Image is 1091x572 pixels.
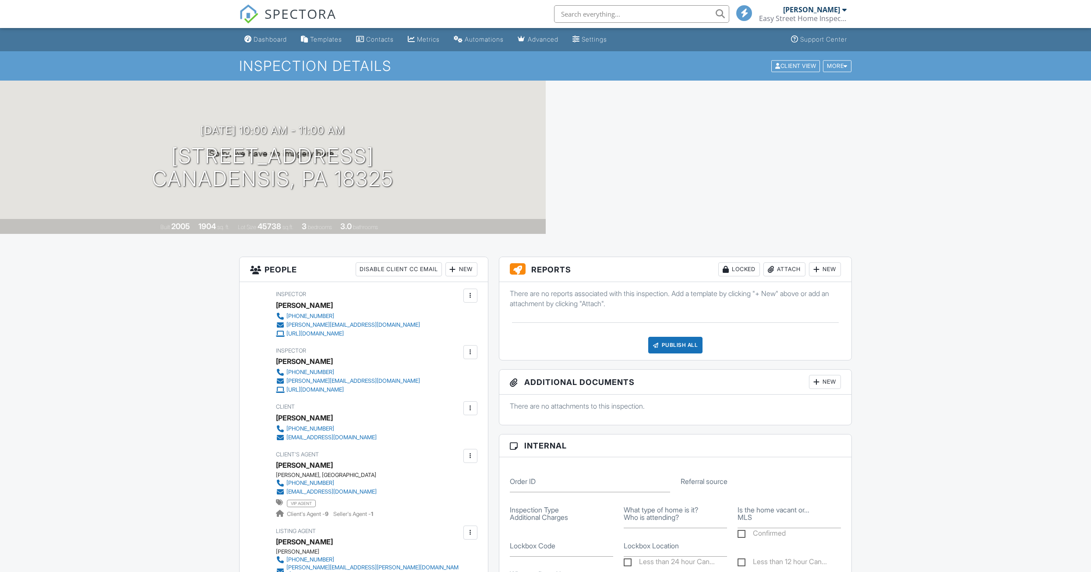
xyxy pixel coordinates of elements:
div: [PERSON_NAME], [GEOGRAPHIC_DATA] [276,472,384,479]
div: 3.0 [340,222,352,231]
span: bathrooms [353,224,378,230]
div: 45738 [258,222,281,231]
a: [PERSON_NAME][EMAIL_ADDRESS][DOMAIN_NAME] [276,377,420,385]
div: [PHONE_NUMBER] [286,369,334,376]
label: Lockbox Location [624,541,679,551]
div: 3 [302,222,307,231]
a: [PERSON_NAME][EMAIL_ADDRESS][DOMAIN_NAME] [276,321,420,329]
div: Automations [465,35,504,43]
a: SPECTORA [239,12,336,30]
div: [URL][DOMAIN_NAME] [286,386,344,393]
div: 2005 [171,222,190,231]
a: Templates [297,32,346,48]
strong: 9 [325,511,328,517]
span: Listing Agent [276,528,316,534]
a: Contacts [353,32,397,48]
a: Advanced [514,32,562,48]
label: What type of home is it? [624,505,698,515]
a: [PHONE_NUMBER] [276,555,461,564]
a: [URL][DOMAIN_NAME] [276,329,420,338]
div: [PERSON_NAME] [276,299,333,312]
h1: [STREET_ADDRESS] CANADENSIS, PA 18325 [152,145,394,191]
h1: Inspection Details [239,58,852,74]
a: [EMAIL_ADDRESS][DOMAIN_NAME] [276,433,377,442]
a: [EMAIL_ADDRESS][DOMAIN_NAME] [276,487,377,496]
label: Is the home vacant or occupied? [738,505,809,515]
a: Settings [569,32,611,48]
span: vip agent [287,500,316,507]
a: Support Center [787,32,851,48]
input: Lockbox Code [510,535,613,557]
div: Client View [771,60,820,72]
div: Settings [582,35,607,43]
label: Additional Charges [510,512,568,522]
label: Referral source [681,477,727,486]
label: Lockbox Code [510,541,555,551]
div: [PHONE_NUMBER] [286,556,334,563]
div: New [809,262,841,276]
span: Client's Agent - [287,511,330,517]
div: New [445,262,477,276]
div: [EMAIL_ADDRESS][DOMAIN_NAME] [286,488,377,495]
a: Dashboard [241,32,290,48]
div: [PERSON_NAME] [276,548,468,555]
div: Support Center [800,35,847,43]
div: Easy Street Home Inspections [759,14,847,23]
label: Less than 24 hour Cancellation Notice [624,558,715,568]
a: [PHONE_NUMBER] [276,368,420,377]
span: Built [160,224,170,230]
div: Dashboard [254,35,287,43]
input: Who is attending? [624,507,727,528]
div: More [823,60,851,72]
div: Templates [310,35,342,43]
label: Confirmed [738,529,786,540]
label: Inspection Type [510,505,559,515]
input: Lockbox Location [624,535,727,557]
div: [EMAIL_ADDRESS][DOMAIN_NAME] [286,434,377,441]
a: [PHONE_NUMBER] [276,424,377,433]
div: [URL][DOMAIN_NAME] [286,330,344,337]
div: Advanced [528,35,558,43]
div: New [809,375,841,389]
span: sq. ft. [217,224,229,230]
div: Locked [718,262,760,276]
div: [PERSON_NAME][EMAIL_ADDRESS][DOMAIN_NAME] [286,378,420,385]
div: Metrics [417,35,440,43]
div: Attach [763,262,805,276]
p: There are no attachments to this inspection. [510,401,841,411]
h3: Additional Documents [499,370,852,395]
a: [PERSON_NAME] [276,459,333,472]
span: SPECTORA [265,4,336,23]
a: Automations (Basic) [450,32,507,48]
a: [PHONE_NUMBER] [276,479,377,487]
span: Inspector [276,291,306,297]
span: Client's Agent [276,451,319,458]
label: MLS [738,512,752,522]
label: Order ID [510,477,536,486]
strong: 1 [371,511,373,517]
div: [PHONE_NUMBER] [286,480,334,487]
label: Less than 12 hour Cancellation Notice [738,558,827,568]
div: [PHONE_NUMBER] [286,425,334,432]
h3: People [240,257,488,282]
span: sq.ft. [282,224,293,230]
input: MLS [738,507,841,528]
div: Publish All [648,337,703,353]
a: Metrics [404,32,443,48]
span: Seller's Agent - [333,511,373,517]
p: There are no reports associated with this inspection. Add a template by clicking "+ New" above or... [510,289,841,308]
div: [PERSON_NAME] [276,535,333,548]
div: [PERSON_NAME][EMAIL_ADDRESS][DOMAIN_NAME] [286,321,420,328]
div: [PERSON_NAME] [783,5,840,14]
a: Client View [770,62,822,69]
a: [PHONE_NUMBER] [276,312,420,321]
h3: [DATE] 10:00 am - 11:00 am [201,124,345,136]
span: Inspector [276,347,306,354]
input: Search everything... [554,5,729,23]
div: [PHONE_NUMBER] [286,313,334,320]
div: [PERSON_NAME] [276,355,333,368]
a: [URL][DOMAIN_NAME] [276,385,420,394]
h3: Reports [499,257,852,282]
span: bedrooms [308,224,332,230]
